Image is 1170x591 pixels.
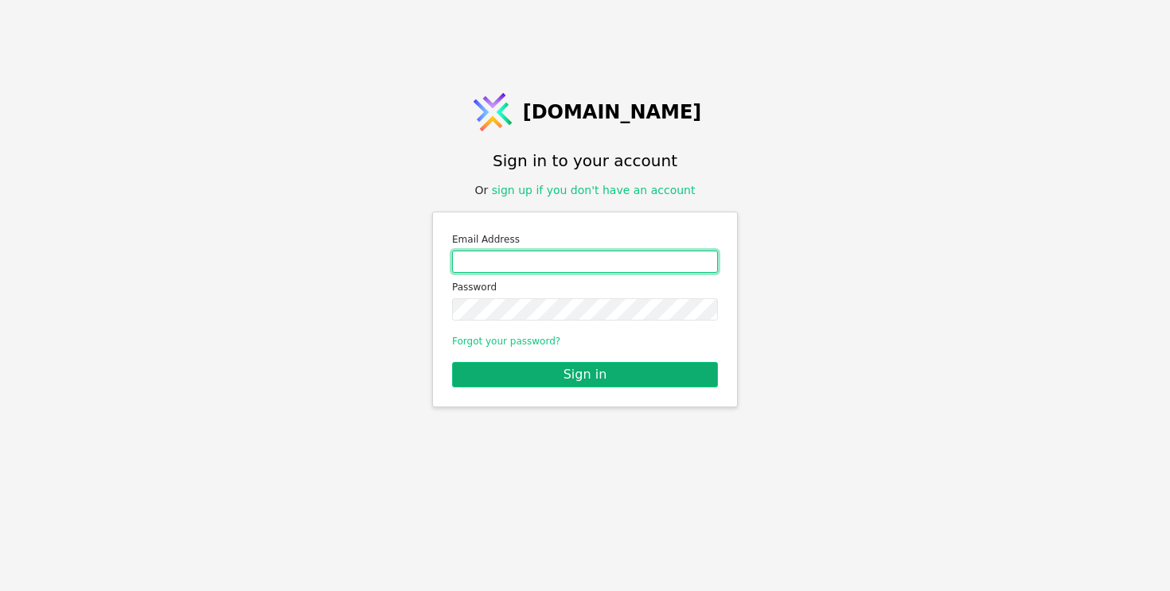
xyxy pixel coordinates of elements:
[452,362,718,387] button: Sign in
[493,149,677,173] h1: Sign in to your account
[452,231,718,247] label: Email Address
[469,88,702,136] a: [DOMAIN_NAME]
[475,182,696,199] div: Or
[523,98,702,126] span: [DOMAIN_NAME]
[492,184,696,196] a: sign up if you don't have an account
[452,298,718,321] input: Password
[452,251,718,273] input: Email address
[452,279,718,295] label: Password
[452,336,560,347] a: Forgot your password?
